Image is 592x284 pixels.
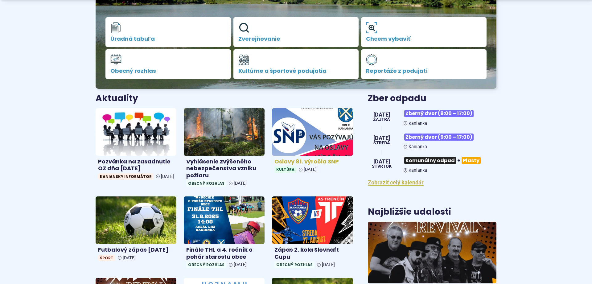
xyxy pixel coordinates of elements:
span: Zajtra [373,117,390,122]
span: Chcem vybaviť [366,36,482,42]
h4: Finále THL a 4. ročník o pohár starostu obce [186,246,262,260]
h3: + [404,154,496,167]
span: Zberný dvor (9:00 – 17:00) [404,110,474,117]
a: Zápas 2. kola Slovnaft Cupu Obecný rozhlas [DATE] [272,196,353,270]
a: Komunálny odpad+Plasty Kanianka [DATE] štvrtok [368,154,496,173]
span: Kultúrne a športové podujatia [238,68,354,74]
span: Kanianka [409,121,427,126]
span: Obecný rozhlas [110,68,226,74]
span: Úradná tabuľa [110,36,226,42]
span: Kaniansky informátor [98,173,154,180]
span: streda [373,141,390,145]
span: [DATE] [322,262,335,267]
span: Kanianka [409,168,427,173]
a: Obecný rozhlas [105,49,231,79]
span: [DATE] [372,159,392,164]
span: [DATE] [373,112,390,117]
a: Zberný dvor (9:00 – 17:00) Kanianka [DATE] streda [368,131,496,150]
span: [DATE] [234,181,247,186]
h3: Najbližšie udalosti [368,207,451,217]
a: Úradná tabuľa [105,17,231,47]
h3: Zber odpadu [368,94,496,103]
a: Zobraziť celý kalendár [368,179,424,186]
h4: Vyhlásenie zvýšeného nebezpečenstva vzniku požiaru [186,158,262,179]
span: Reportáže z podujatí [366,68,482,74]
span: Komunálny odpad [404,157,456,164]
span: [DATE] [304,167,317,172]
span: [DATE] [373,135,390,141]
a: Kultúrne a športové podujatia [233,49,359,79]
a: Reportáže z podujatí [361,49,487,79]
h3: Aktuality [96,94,138,103]
span: štvrtok [372,164,392,169]
h4: Futbalový zápas [DATE] [98,246,174,253]
a: Finále THL a 4. ročník o pohár starostu obce Obecný rozhlas [DATE] [184,196,265,270]
span: Obecný rozhlas [274,261,314,268]
h4: Zápas 2. kola Slovnaft Cupu [274,246,350,260]
span: Obecný rozhlas [186,180,226,187]
span: Plasty [462,157,481,164]
span: Šport [98,255,115,261]
a: Zberný dvor (9:00 – 17:00) Kanianka [DATE] Zajtra [368,108,496,126]
h4: Pozvánka na zasadnutie OZ dňa [DATE] [98,158,174,172]
span: Obecný rozhlas [186,261,226,268]
span: [DATE] [161,174,174,179]
a: Zverejňovanie [233,17,359,47]
a: Pozvánka na zasadnutie OZ dňa [DATE] Kaniansky informátor [DATE] [96,108,176,182]
h4: Oslavy 81. výročia SNP [274,158,350,165]
span: Zberný dvor (9:00 – 17:00) [404,134,474,141]
span: [DATE] [234,262,247,267]
span: Kultúra [274,166,296,173]
a: Vyhlásenie zvýšeného nebezpečenstva vzniku požiaru Obecný rozhlas [DATE] [184,108,265,189]
a: Chcem vybaviť [361,17,487,47]
span: Zverejňovanie [238,36,354,42]
span: [DATE] [123,255,136,261]
a: Futbalový zápas [DATE] Šport [DATE] [96,196,176,263]
a: Oslavy 81. výročia SNP Kultúra [DATE] [272,108,353,175]
span: Kanianka [409,144,427,150]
